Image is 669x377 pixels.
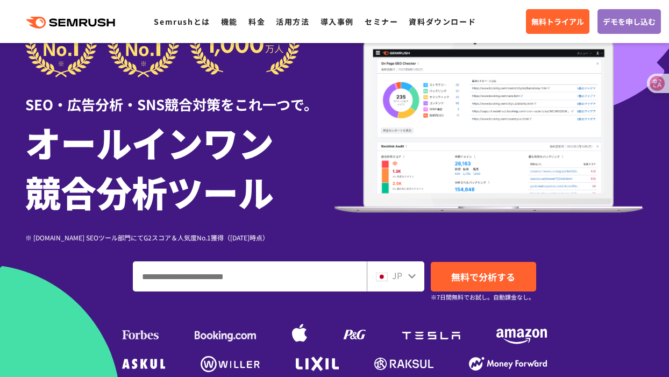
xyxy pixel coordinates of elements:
[409,16,476,27] a: 資料ダウンロード
[133,262,366,291] input: ドメイン、キーワードまたはURLを入力してください
[154,16,210,27] a: Semrushとは
[321,16,354,27] a: 導入事例
[597,9,661,34] a: デモを申し込む
[25,77,334,115] div: SEO・広告分析・SNS競合対策をこれ一つで。
[365,16,398,27] a: セミナー
[221,16,238,27] a: 機能
[451,270,515,283] span: 無料で分析する
[431,292,535,302] small: ※7日間無料でお試し。自動課金なし。
[25,232,334,243] div: ※ [DOMAIN_NAME] SEOツール部門にてG2スコア＆人気度No.1獲得（[DATE]時点）
[531,16,584,27] span: 無料トライアル
[392,269,402,282] span: JP
[248,16,265,27] a: 料金
[276,16,309,27] a: 活用方法
[25,117,334,216] h1: オールインワン 競合分析ツール
[603,16,656,27] span: デモを申し込む
[431,262,536,291] a: 無料で分析する
[526,9,589,34] a: 無料トライアル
